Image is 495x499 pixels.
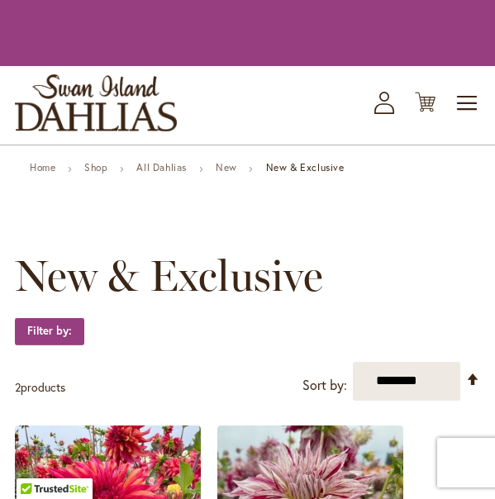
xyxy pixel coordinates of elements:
label: Sort by: [302,370,347,401]
a: Shop [84,161,107,173]
a: All Dahlias [136,161,187,173]
span: New & Exclusive [15,251,323,301]
a: New [216,161,237,173]
span: 2 [15,379,21,395]
p: products [15,374,65,401]
a: Home [30,161,55,173]
strong: Filter by: [15,317,84,345]
a: store logo [15,74,177,131]
iframe: Launch Accessibility Center [12,440,59,487]
strong: New & Exclusive [266,161,345,173]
